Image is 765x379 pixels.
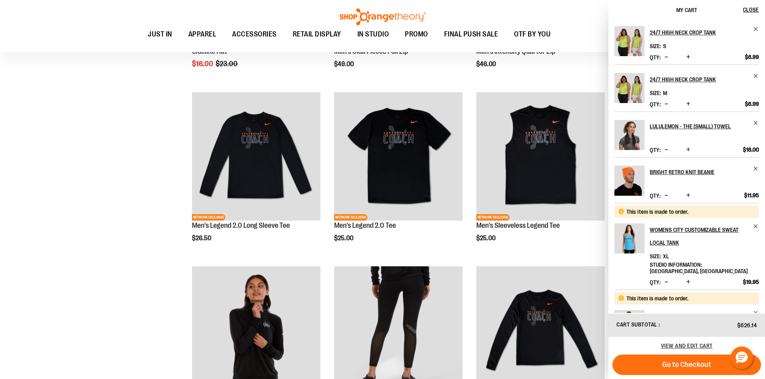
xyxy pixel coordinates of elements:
[743,6,759,13] span: Close
[514,25,551,43] span: OTF BY YOU
[293,25,341,43] span: RETAIL DISPLAY
[745,53,759,61] span: $6.99
[192,221,290,229] a: Men's Legend 2.0 Long Sleeve Tee
[662,360,711,369] span: Go to Checkout
[744,192,759,199] span: $11.95
[436,25,506,44] a: FINAL PUSH SALE
[743,146,759,153] span: $18.00
[753,223,759,229] a: Remove item
[614,166,645,196] img: Bright Retro Knit Beanie
[745,100,759,107] span: $6.99
[614,65,759,111] li: Product
[614,203,759,290] li: Product
[650,166,759,178] a: Bright Retro Knit Beanie
[650,26,759,39] a: 24/7 High Neck Crop Tank
[614,310,645,340] img: Womens City Customizable Sweat Local Tank
[506,25,559,44] a: OTF BY YOU
[650,120,759,133] a: lululemon - The (Small) Towel
[650,193,661,199] label: Qty
[626,295,753,302] div: This item is made to order.
[684,100,692,108] button: Increase product quantity
[650,310,748,336] h2: Womens City Customizable Sweat Local Tank
[232,25,277,43] span: ACCESSORIES
[334,221,396,229] a: Men's Legend 2.0 Tee
[663,278,670,286] button: Decrease product quantity
[663,43,666,49] span: S
[614,290,759,376] li: Product
[476,221,560,229] a: Men's Sleeveless Legend Tee
[188,88,324,262] div: product
[650,43,661,49] dt: Size
[614,223,645,253] img: Womens City Customizable Sweat Local Tank
[663,253,669,259] span: XL
[357,25,389,43] span: IN STUDIO
[650,310,759,336] a: Womens City Customizable Sweat Local Tank
[650,101,661,107] label: Qty
[650,223,748,249] h2: Womens City Customizable Sweat Local Tank
[397,25,436,44] a: PROMO
[140,25,180,44] a: JUST IN
[148,25,172,43] span: JUST IN
[188,25,216,43] span: APPAREL
[349,25,397,43] a: IN STUDIO
[753,310,759,316] a: Remove item
[614,73,645,108] a: 24/7 High Neck Crop Tank
[684,192,692,200] button: Increase product quantity
[192,235,212,242] span: $26.50
[476,92,605,221] img: OTF Mens Coach FA23 Legend Sleeveless Tee - Black primary image
[216,60,239,68] span: $23.00
[663,192,670,200] button: Decrease product quantity
[650,90,661,96] dt: Size
[650,54,661,61] label: Qty
[476,61,497,68] span: $46.00
[330,88,467,262] div: product
[334,235,355,242] span: $25.00
[224,25,285,44] a: ACCESSORIES
[650,279,661,286] label: Qty
[614,111,759,157] li: Product
[650,166,748,178] h2: Bright Retro Knit Beanie
[614,73,645,103] img: 24/7 High Neck Crop Tank
[614,157,759,203] li: Product
[753,166,759,172] a: Remove item
[663,146,670,154] button: Decrease product quantity
[192,92,320,221] img: OTF Mens Coach FA23 Legend 2.0 LS Tee - Black primary image
[476,235,497,242] span: $25.00
[730,347,753,369] button: Hello, have a question? Let’s chat.
[334,61,355,68] span: $49.00
[192,92,320,222] a: OTF Mens Coach FA23 Legend 2.0 LS Tee - Black primary imageNETWORK EXCLUSIVE
[650,253,661,259] dt: Size
[684,278,692,286] button: Increase product quantity
[614,26,645,61] a: 24/7 High Neck Crop Tank
[614,223,645,259] a: Womens City Customizable Sweat Local Tank
[650,73,759,86] a: 24/7 High Neck Crop Tank
[663,90,667,96] span: M
[676,7,697,13] span: My Cart
[405,25,428,43] span: PROMO
[663,100,670,108] button: Decrease product quantity
[684,146,692,154] button: Increase product quantity
[614,120,645,150] img: lululemon - The (Small) Towel
[476,92,605,222] a: OTF Mens Coach FA23 Legend Sleeveless Tee - Black primary imageNETWORK EXCLUSIVE
[614,120,645,155] a: lululemon - The (Small) Towel
[650,261,702,268] dt: Studio Information
[753,73,759,79] a: Remove item
[476,214,510,221] span: NETWORK EXCLUSIVE
[472,88,609,262] div: product
[614,26,645,56] img: 24/7 High Neck Crop Tank
[753,26,759,32] a: Remove item
[285,25,349,44] a: RETAIL DISPLAY
[192,60,214,68] span: $16.00
[616,321,657,328] span: Cart Subtotal
[180,25,224,44] a: APPAREL
[614,166,645,201] a: Bright Retro Knit Beanie
[650,268,748,274] span: [GEOGRAPHIC_DATA], [GEOGRAPHIC_DATA]
[650,223,759,249] a: Womens City Customizable Sweat Local Tank
[650,26,748,39] h2: 24/7 High Neck Crop Tank
[663,53,670,61] button: Decrease product quantity
[614,310,645,345] a: Womens City Customizable Sweat Local Tank
[650,147,661,153] label: Qty
[650,120,748,133] h2: lululemon - The (Small) Towel
[661,343,713,349] a: View and edit cart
